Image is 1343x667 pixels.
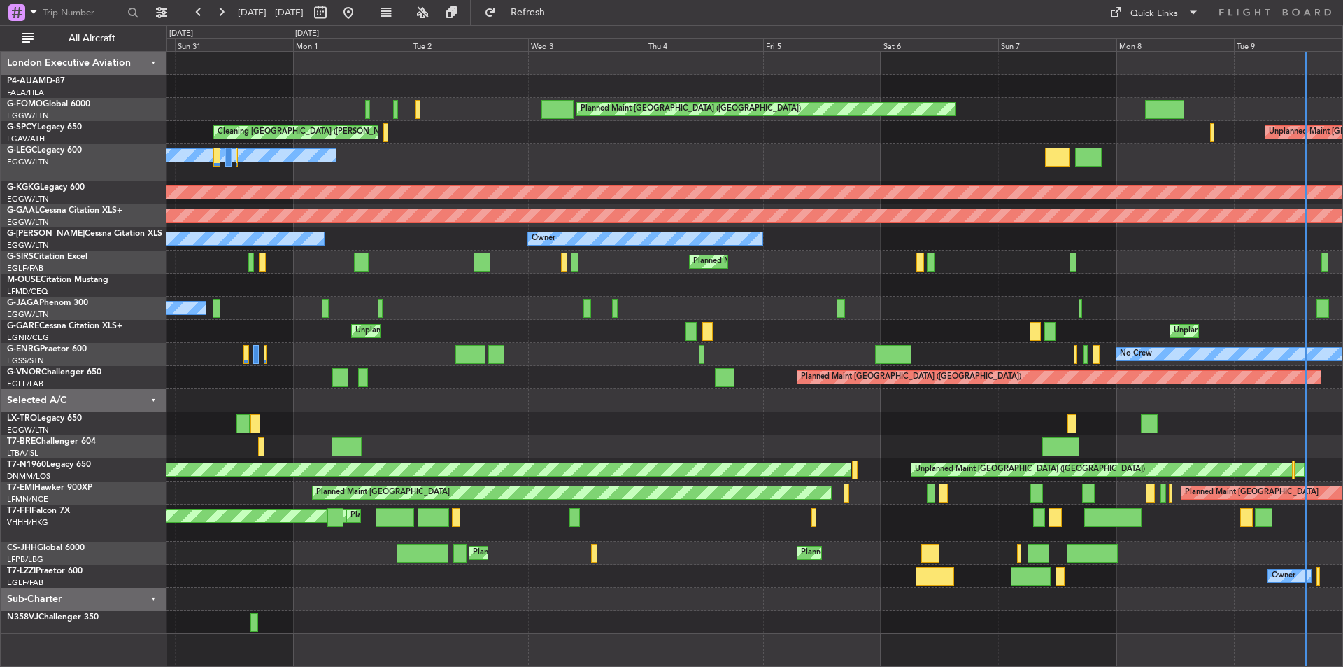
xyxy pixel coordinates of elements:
a: LTBA/ISL [7,448,38,458]
span: CS-JHH [7,544,37,552]
span: G-KGKG [7,183,40,192]
a: N358VJChallenger 350 [7,613,99,622]
span: LX-TRO [7,414,37,423]
div: Planned Maint [GEOGRAPHIC_DATA] ([GEOGRAPHIC_DATA]) [801,542,1021,563]
div: Owner [1272,566,1295,587]
a: VHHH/HKG [7,517,48,528]
div: Planned Maint [GEOGRAPHIC_DATA] ([GEOGRAPHIC_DATA]) [693,251,914,272]
a: LGAV/ATH [7,134,45,144]
div: Planned Maint [GEOGRAPHIC_DATA] ([GEOGRAPHIC_DATA]) [473,542,693,563]
div: Planned Maint [GEOGRAPHIC_DATA] ([GEOGRAPHIC_DATA]) [801,367,1021,388]
span: T7-FFI [7,507,31,515]
a: LFMN/NCE [7,494,48,505]
div: Planned Maint [GEOGRAPHIC_DATA] [1185,482,1319,503]
a: G-VNORChallenger 650 [7,368,101,377]
a: T7-BREChallenger 604 [7,437,96,446]
a: G-FOMOGlobal 6000 [7,100,90,108]
a: T7-N1960Legacy 650 [7,461,91,469]
a: EGGW/LTN [7,157,49,167]
span: T7-N1960 [7,461,46,469]
a: EGLF/FAB [7,577,43,588]
a: EGGW/LTN [7,194,49,204]
a: T7-EMIHawker 900XP [7,484,92,492]
span: P4-AUA [7,77,38,85]
a: G-ENRGPraetor 600 [7,345,87,353]
a: G-GARECessna Citation XLS+ [7,322,122,330]
div: Owner [532,228,555,249]
div: Tue 2 [411,38,528,51]
div: Thu 4 [646,38,763,51]
span: [DATE] - [DATE] [238,6,304,19]
span: T7-LZZI [7,567,36,575]
span: T7-BRE [7,437,36,446]
span: N358VJ [7,613,38,622]
a: DNMM/LOS [7,471,50,482]
div: Unplanned Maint [PERSON_NAME] [355,321,482,342]
a: EGGW/LTN [7,309,49,320]
div: Wed 3 [528,38,646,51]
a: FALA/HLA [7,87,44,98]
span: G-VNOR [7,368,41,377]
a: G-KGKGLegacy 600 [7,183,85,192]
button: Refresh [478,1,562,24]
div: Unplanned Maint [GEOGRAPHIC_DATA] ([GEOGRAPHIC_DATA]) [915,459,1145,480]
div: Cleaning [GEOGRAPHIC_DATA] ([PERSON_NAME] Intl) [218,122,415,143]
a: G-SIRSCitation Excel [7,253,87,261]
a: LFMD/CEQ [7,286,48,297]
a: EGLF/FAB [7,263,43,274]
input: Trip Number [43,2,123,23]
a: T7-FFIFalcon 7X [7,507,70,515]
div: Sat 6 [881,38,998,51]
a: M-OUSECitation Mustang [7,276,108,284]
span: G-GAAL [7,206,39,215]
a: EGSS/STN [7,356,44,366]
a: EGLF/FAB [7,379,43,389]
span: G-FOMO [7,100,43,108]
a: EGGW/LTN [7,217,49,227]
div: No Crew [1120,344,1152,365]
a: LX-TROLegacy 650 [7,414,82,423]
span: T7-EMI [7,484,34,492]
div: Planned Maint [GEOGRAPHIC_DATA] ([GEOGRAPHIC_DATA] Intl) [350,505,584,526]
div: Unplanned Maint [PERSON_NAME] [1174,321,1300,342]
span: All Aircraft [36,34,148,43]
div: Fri 5 [763,38,881,51]
a: LFPB/LBG [7,554,43,565]
a: EGNR/CEG [7,332,49,343]
button: All Aircraft [15,27,152,50]
a: EGGW/LTN [7,240,49,251]
a: T7-LZZIPraetor 600 [7,567,83,575]
a: G-SPCYLegacy 650 [7,123,82,132]
span: G-GARE [7,322,39,330]
div: Sun 7 [998,38,1116,51]
div: Planned Maint [GEOGRAPHIC_DATA] ([GEOGRAPHIC_DATA]) [581,99,801,120]
a: G-LEGCLegacy 600 [7,146,82,155]
span: M-OUSE [7,276,41,284]
span: Refresh [499,8,557,17]
div: [DATE] [295,28,319,40]
a: G-JAGAPhenom 300 [7,299,88,307]
button: Quick Links [1102,1,1206,24]
a: EGGW/LTN [7,425,49,435]
div: Planned Maint [GEOGRAPHIC_DATA] [316,482,450,503]
span: G-LEGC [7,146,37,155]
span: G-JAGA [7,299,39,307]
a: CS-JHHGlobal 6000 [7,544,85,552]
span: G-ENRG [7,345,40,353]
div: Mon 8 [1116,38,1234,51]
span: G-SIRS [7,253,34,261]
a: G-GAALCessna Citation XLS+ [7,206,122,215]
span: G-[PERSON_NAME] [7,230,85,238]
span: G-SPCY [7,123,37,132]
div: Quick Links [1130,7,1178,21]
a: G-[PERSON_NAME]Cessna Citation XLS [7,230,162,238]
div: Mon 1 [293,38,411,51]
div: [DATE] [169,28,193,40]
a: P4-AUAMD-87 [7,77,65,85]
div: Sun 31 [175,38,292,51]
a: EGGW/LTN [7,111,49,121]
